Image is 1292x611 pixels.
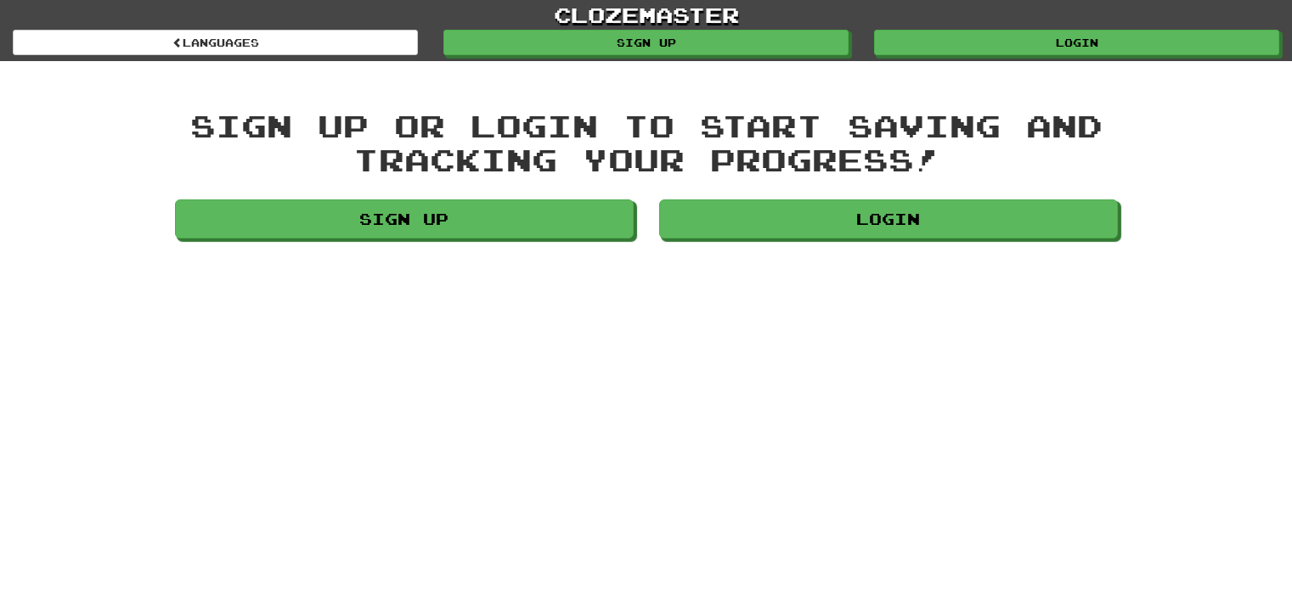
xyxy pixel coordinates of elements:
a: Languages [13,30,418,55]
a: Login [659,199,1118,238]
div: Sign up or login to start saving and tracking your progress! [175,109,1118,176]
a: Sign up [175,199,634,238]
a: Login [874,30,1279,55]
a: Sign up [443,30,849,55]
